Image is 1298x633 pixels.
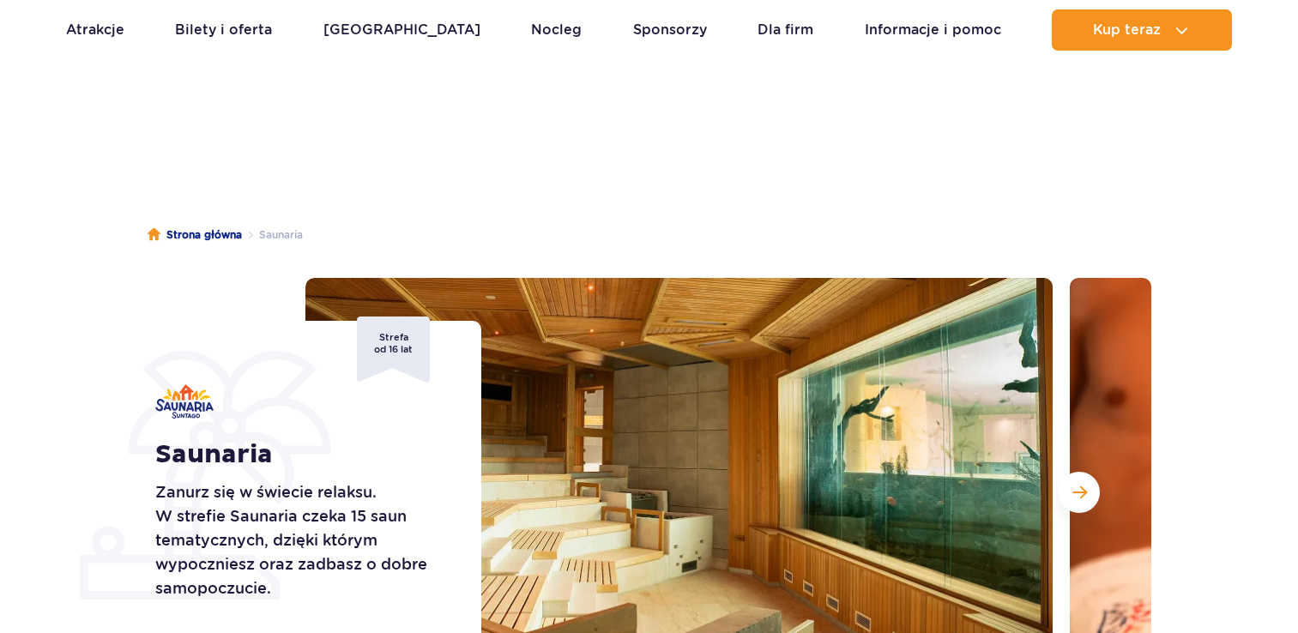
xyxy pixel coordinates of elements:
li: Saunaria [242,226,303,244]
button: Kup teraz [1052,9,1232,51]
a: Bilety i oferta [175,9,272,51]
a: Strona główna [148,226,242,244]
a: Atrakcje [66,9,124,51]
a: Nocleg [531,9,582,51]
a: Dla firm [758,9,813,51]
p: Zanurz się w świecie relaksu. W strefie Saunaria czeka 15 saun tematycznych, dzięki którym wypocz... [155,480,443,600]
h1: Saunaria [155,439,443,470]
a: Sponsorzy [633,9,707,51]
a: [GEOGRAPHIC_DATA] [323,9,480,51]
img: Saunaria [155,384,214,419]
a: Informacje i pomoc [865,9,1001,51]
span: Kup teraz [1093,22,1161,38]
div: Strefa od 16 lat [357,316,430,383]
button: Następny slajd [1059,472,1100,513]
